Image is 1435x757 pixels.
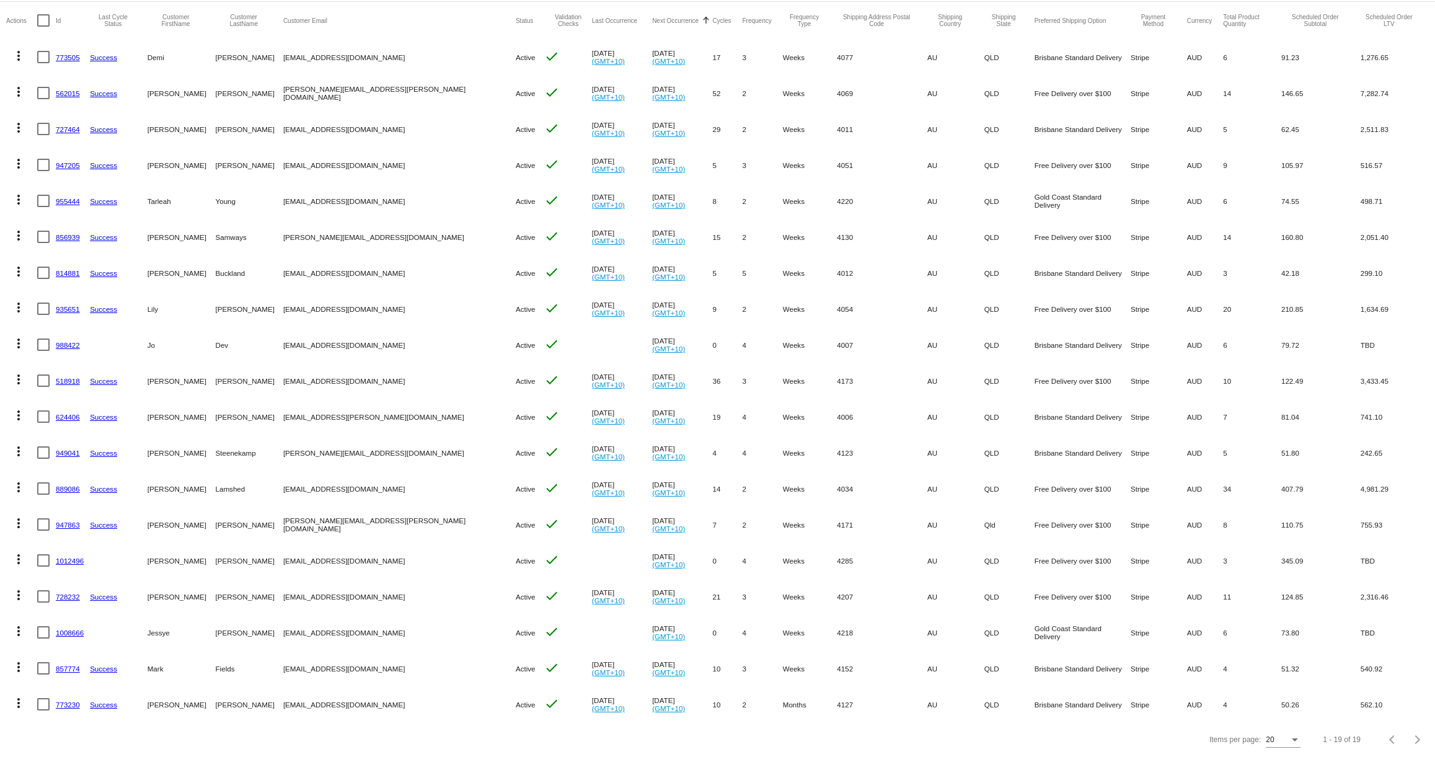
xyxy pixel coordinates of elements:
mat-cell: Steenekamp [216,435,283,471]
mat-cell: 4 [742,399,782,435]
a: 947205 [56,161,80,169]
mat-cell: AU [927,183,984,219]
a: 949041 [56,449,80,457]
mat-cell: [PERSON_NAME] [148,147,216,183]
mat-cell: 3 [1223,255,1281,291]
mat-cell: 516.57 [1361,147,1429,183]
mat-cell: Gold Coast Standard Delivery [1035,183,1131,219]
mat-cell: Buckland [216,255,283,291]
mat-cell: Weeks [783,39,837,75]
mat-cell: 1,634.69 [1361,291,1429,327]
mat-cell: AUD [1187,183,1224,219]
mat-cell: Weeks [783,471,837,507]
mat-cell: Stripe [1131,183,1187,219]
mat-cell: Stripe [1131,39,1187,75]
mat-cell: [PERSON_NAME][EMAIL_ADDRESS][DOMAIN_NAME] [283,435,516,471]
a: (GMT+10) [652,453,685,461]
mat-cell: AU [927,291,984,327]
mat-cell: [PERSON_NAME] [148,435,216,471]
mat-cell: [DATE] [592,399,652,435]
mat-cell: 34 [1223,471,1281,507]
mat-cell: [PERSON_NAME] [148,471,216,507]
a: 773505 [56,53,80,61]
mat-cell: 4 [742,435,782,471]
mat-cell: [DATE] [592,219,652,255]
mat-cell: 74.55 [1281,183,1361,219]
mat-cell: 4,981.29 [1361,471,1429,507]
button: Change sorting for PaymentMethod.Type [1131,14,1176,27]
mat-icon: more_vert [11,48,26,63]
mat-cell: 20 [1223,291,1281,327]
mat-cell: 7 [1223,399,1281,435]
button: Change sorting for LastOccurrenceUtc [592,17,637,24]
a: (GMT+10) [592,129,625,137]
mat-cell: [PERSON_NAME] [148,219,216,255]
mat-cell: 4130 [837,219,927,255]
mat-icon: more_vert [11,264,26,279]
mat-cell: TBD [1361,327,1429,363]
mat-cell: 6 [1223,39,1281,75]
mat-cell: 2 [742,111,782,147]
mat-cell: Jo [148,327,216,363]
mat-cell: AU [927,75,984,111]
mat-cell: Weeks [783,435,837,471]
mat-icon: more_vert [11,120,26,135]
mat-cell: Stripe [1131,255,1187,291]
mat-cell: AU [927,399,984,435]
mat-cell: 62.45 [1281,111,1361,147]
mat-cell: Stripe [1131,75,1187,111]
mat-cell: AU [927,255,984,291]
a: (GMT+10) [652,93,685,101]
mat-cell: 2,511.83 [1361,111,1429,147]
mat-cell: 299.10 [1361,255,1429,291]
mat-cell: 10 [1223,363,1281,399]
mat-cell: 210.85 [1281,291,1361,327]
mat-icon: more_vert [11,336,26,351]
mat-cell: 3,433.45 [1361,363,1429,399]
mat-cell: [DATE] [652,327,712,363]
mat-icon: more_vert [11,156,26,171]
a: (GMT+10) [652,309,685,317]
a: (GMT+10) [592,309,625,317]
button: Change sorting for Frequency [742,17,771,24]
mat-cell: 4173 [837,363,927,399]
mat-cell: QLD [984,219,1035,255]
mat-cell: QLD [984,183,1035,219]
a: 935651 [56,305,80,313]
mat-cell: 91.23 [1281,39,1361,75]
mat-cell: 160.80 [1281,219,1361,255]
button: Change sorting for Cycles [712,17,731,24]
mat-cell: [EMAIL_ADDRESS][DOMAIN_NAME] [283,111,516,147]
mat-cell: Lamshed [216,471,283,507]
mat-cell: AU [927,471,984,507]
mat-cell: [EMAIL_ADDRESS][DOMAIN_NAME] [283,147,516,183]
mat-cell: [DATE] [652,183,712,219]
a: Success [90,377,117,385]
mat-cell: Free Delivery over $100 [1035,219,1131,255]
mat-cell: Free Delivery over $100 [1035,291,1131,327]
mat-icon: more_vert [11,408,26,423]
mat-cell: AUD [1187,435,1224,471]
a: (GMT+10) [592,57,625,65]
mat-cell: Weeks [783,219,837,255]
mat-cell: [PERSON_NAME] [216,75,283,111]
mat-cell: QLD [984,291,1035,327]
a: Success [90,413,117,421]
mat-cell: Stripe [1131,399,1187,435]
button: Change sorting for Id [56,17,61,24]
mat-cell: Young [216,183,283,219]
mat-cell: [DATE] [592,255,652,291]
mat-icon: more_vert [11,444,26,459]
mat-cell: Free Delivery over $100 [1035,147,1131,183]
mat-cell: 4 [742,327,782,363]
mat-cell: [DATE] [592,75,652,111]
mat-cell: [DATE] [652,291,712,327]
mat-cell: 5 [712,255,742,291]
a: 955444 [56,197,80,205]
a: Success [90,269,117,277]
mat-cell: Weeks [783,111,837,147]
a: 562015 [56,89,80,97]
a: (GMT+10) [592,381,625,389]
mat-cell: [DATE] [652,75,712,111]
mat-cell: [DATE] [592,363,652,399]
